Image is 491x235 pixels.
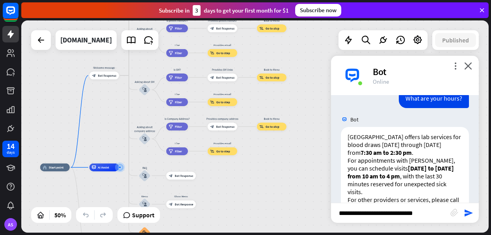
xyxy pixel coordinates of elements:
[205,92,240,96] div: Provides email
[205,43,240,47] div: Provides email
[210,100,214,104] i: block_goto
[205,117,240,121] div: Provides company address
[133,125,156,133] div: Asking about company address
[399,88,469,108] div: What are your hours?
[175,202,193,206] span: Bot Response
[175,174,193,178] span: Bot Response
[163,68,191,72] div: is SM?
[169,100,173,104] i: filter
[295,4,341,17] div: Subscribe now
[169,174,173,178] i: block_bot_response
[52,209,68,221] div: 50%
[205,141,240,145] div: Provides email
[98,73,116,77] span: Bot Response
[254,68,289,72] div: Back to Menu
[210,51,214,55] i: block_goto
[266,125,279,129] span: Go to step
[6,3,30,27] button: Open LiveChat chat widget
[163,117,191,121] div: is Company Address?
[175,75,182,79] span: Filter
[92,73,96,77] i: block_bot_response
[133,27,156,35] div: Asking about phone number
[435,33,476,47] button: Published
[205,18,240,22] div: Provides phone number
[266,75,279,79] span: Go to step
[450,209,458,217] i: block_attachment
[60,30,112,50] div: nourishmedicalcenter.com
[216,100,230,104] span: Go to step
[266,26,279,30] span: Go to step
[348,196,462,227] p: For other providers or services, please call the center at to confirm specific hours or to schedu...
[163,18,191,22] div: Is phone number?
[210,125,214,129] i: block_bot_response
[259,125,264,129] i: block_goto
[49,165,64,169] span: Start point
[163,43,191,47] div: Else
[142,202,147,207] i: block_user_input
[210,26,214,30] i: block_bot_response
[163,141,191,145] div: Else
[452,62,459,70] i: more_vert
[132,209,154,221] span: Support
[133,80,156,84] div: Asking about SM
[86,66,122,70] div: Welcome message
[350,116,359,123] span: Bot
[7,143,15,150] div: 14
[142,173,147,178] i: block_user_input
[254,18,289,22] div: Back to Menu
[259,26,264,30] i: block_goto
[216,75,234,79] span: Bot Response
[348,156,462,196] p: For appointments with [PERSON_NAME], you can schedule visits , with the last 30 minutes reserved ...
[373,66,469,78] div: Bot
[216,51,230,55] span: Go to step
[259,75,264,79] i: block_goto
[2,141,19,157] a: 14 days
[133,195,156,198] div: Menu
[143,231,147,235] i: block_faq
[98,165,109,169] span: AI Assist
[193,5,201,16] div: 3
[175,51,182,55] span: Filter
[175,100,182,104] span: Filter
[254,117,289,121] div: Back to Menu
[169,202,173,206] i: block_bot_response
[142,136,147,141] i: block_user_input
[175,26,182,30] span: Filter
[175,125,182,129] span: Filter
[43,165,47,169] i: home_2
[210,149,214,153] i: block_goto
[205,68,240,72] div: Provides SM links
[175,149,182,153] span: Filter
[348,133,462,156] p: [GEOGRAPHIC_DATA] offers lab services for blood draws [DATE] through [DATE] from .
[216,26,234,30] span: Bot Response
[169,51,173,55] i: filter
[163,92,191,96] div: Else
[464,62,472,70] i: close
[4,218,17,231] div: AS
[361,149,412,156] strong: 7:30 am to 2:30 pm
[373,78,469,85] div: Online
[163,195,199,198] div: Show Menu
[169,75,173,79] i: filter
[142,87,147,92] i: block_user_input
[159,5,289,16] div: Subscribe in days to get your first month for $1
[216,125,234,129] span: Bot Response
[169,149,173,153] i: filter
[464,208,473,218] i: send
[210,75,214,79] i: block_bot_response
[216,149,230,153] span: Go to step
[348,164,454,180] strong: [DATE] to [DATE] from 10 am to 4 pm
[169,125,173,129] i: filter
[169,26,173,30] i: filter
[133,166,156,170] div: FAQ
[7,150,15,155] div: days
